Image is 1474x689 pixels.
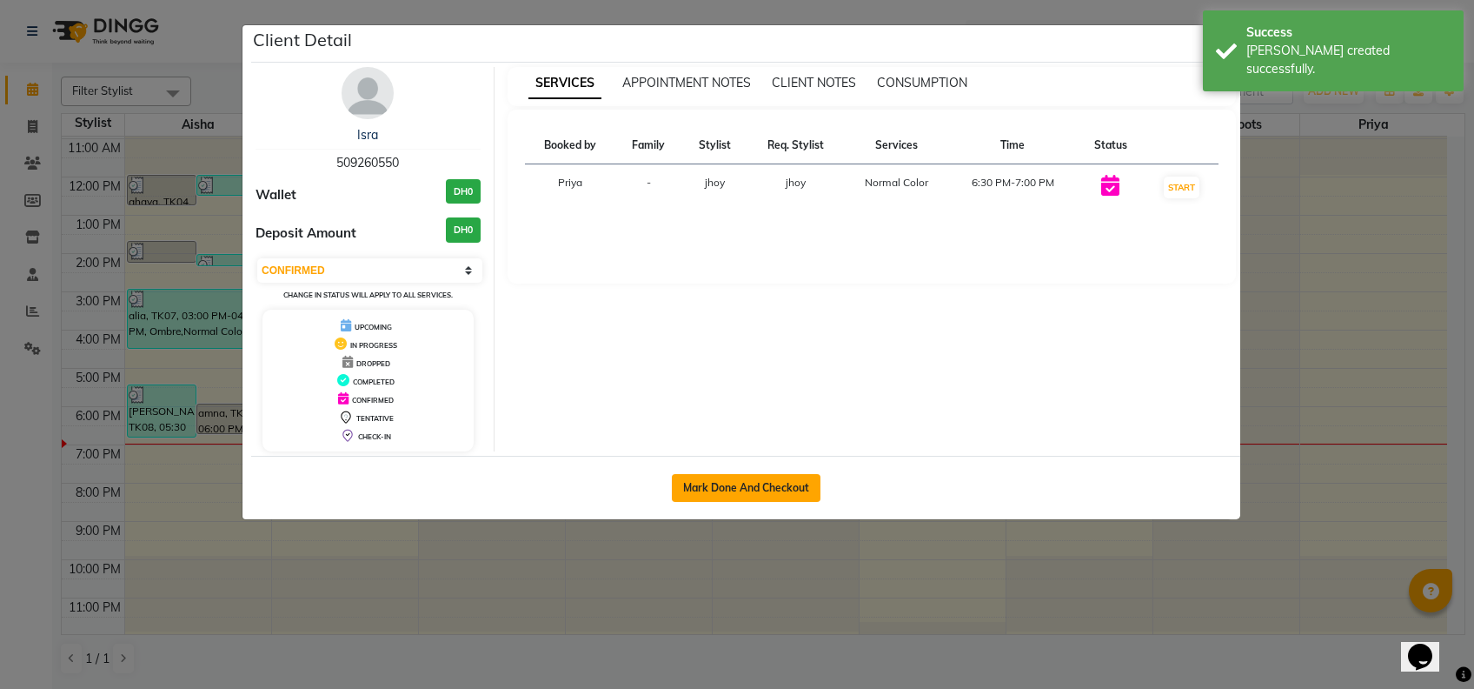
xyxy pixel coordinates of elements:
span: SERVICES [528,68,601,99]
span: COMPLETED [353,378,395,386]
th: Stylist [682,127,748,164]
span: Deposit Amount [256,224,356,244]
th: Family [615,127,682,164]
button: Mark Done And Checkout [672,474,820,502]
th: Time [949,127,1078,164]
small: Change in status will apply to all services. [283,291,453,299]
td: - [615,164,682,211]
th: Services [844,127,948,164]
button: START [1164,177,1199,198]
span: UPCOMING [355,323,392,331]
span: CHECK-IN [358,432,391,441]
th: Booked by [525,127,615,164]
div: Normal Color [854,175,938,191]
th: Req. Stylist [748,127,845,164]
h3: DH0 [446,217,481,243]
span: APPOINTMENT NOTES [622,75,751,90]
span: Wallet [256,185,296,205]
span: TENTATIVE [356,414,394,423]
span: 509260550 [336,155,399,171]
span: IN PROGRESS [350,341,397,350]
td: 6:30 PM-7:00 PM [949,164,1078,211]
th: Status [1077,127,1144,164]
iframe: chat widget [1401,619,1457,672]
span: jhoy [705,176,725,189]
td: Priya [525,164,615,211]
a: Isra [357,127,378,143]
h3: DH0 [446,179,481,204]
span: CONSUMPTION [877,75,967,90]
span: DROPPED [356,359,390,368]
div: Bill created successfully. [1246,42,1451,78]
span: CONFIRMED [352,396,394,405]
span: CLIENT NOTES [772,75,856,90]
img: avatar [342,67,394,119]
div: Success [1246,23,1451,42]
h5: Client Detail [253,27,352,53]
span: jhoy [786,176,806,189]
